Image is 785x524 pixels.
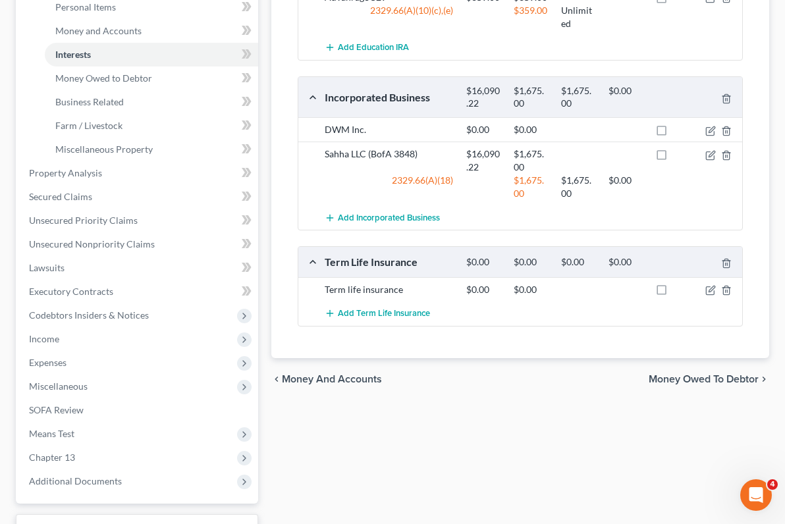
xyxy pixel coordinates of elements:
span: Executory Contracts [29,286,113,297]
span: Money Owed to Debtor [55,72,152,84]
div: $0.00 [460,283,507,296]
span: Money and Accounts [282,374,382,384]
span: Business Related [55,96,124,107]
a: Business Related [45,90,258,114]
span: Miscellaneous Property [55,144,153,155]
span: SOFA Review [29,404,84,415]
div: 2329.66(A)(10)(c),(e) [318,4,460,30]
span: Codebtors Insiders & Notices [29,309,149,321]
a: Lawsuits [18,256,258,280]
a: Secured Claims [18,185,258,209]
i: chevron_left [271,374,282,384]
div: Sahha LLC (BofA 3848) [318,147,460,174]
button: Add Incorporated Business [325,205,440,230]
div: Term Life Insurance [318,255,460,269]
a: Property Analysis [18,161,258,185]
i: chevron_right [759,374,769,384]
a: Unsecured Priority Claims [18,209,258,232]
a: Executory Contracts [18,280,258,303]
div: $1,675.00 [507,147,555,174]
iframe: Intercom live chat [740,479,772,511]
span: Chapter 13 [29,452,75,463]
div: $0.00 [555,256,602,269]
div: Unlimited [555,4,602,30]
span: Add Education IRA [338,43,409,53]
span: Additional Documents [29,475,122,486]
div: Incorporated Business [318,90,460,104]
span: Property Analysis [29,167,102,178]
button: Add Education IRA [325,36,409,60]
a: Money Owed to Debtor [45,66,258,90]
div: $1,675.00 [555,85,602,109]
a: Farm / Livestock [45,114,258,138]
div: $0.00 [460,123,507,136]
a: SOFA Review [18,398,258,422]
span: Lawsuits [29,262,65,273]
div: $359.00 [507,4,555,30]
div: $0.00 [602,85,649,109]
a: Miscellaneous Property [45,138,258,161]
button: Money Owed to Debtor chevron_right [649,374,769,384]
button: chevron_left Money and Accounts [271,374,382,384]
span: Money Owed to Debtor [649,374,759,384]
span: Means Test [29,428,74,439]
span: Unsecured Priority Claims [29,215,138,226]
div: 2329.66(A)(18) [318,174,460,200]
div: $0.00 [507,123,555,136]
span: Expenses [29,357,67,368]
span: Personal Items [55,1,116,13]
span: Interests [55,49,91,60]
div: $0.00 [507,256,555,269]
a: Interests [45,43,258,66]
span: Secured Claims [29,191,92,202]
span: Income [29,333,59,344]
span: Unsecured Nonpriority Claims [29,238,155,249]
div: $1,675.00 [507,174,555,200]
div: $0.00 [460,256,507,269]
span: Add Incorporated Business [338,213,440,223]
button: Add Term Life Insurance [325,301,430,326]
span: Farm / Livestock [55,120,122,131]
span: 4 [767,479,778,490]
div: DWM Inc. [318,123,460,136]
span: Money and Accounts [55,25,142,36]
span: Miscellaneous [29,380,88,392]
div: $0.00 [602,174,649,200]
a: Money and Accounts [45,19,258,43]
div: $0.00 [602,256,649,269]
div: $1,675.00 [555,174,602,200]
div: Term life insurance [318,283,460,296]
div: $16,090.22 [460,147,507,174]
a: Unsecured Nonpriority Claims [18,232,258,256]
div: $16,090.22 [460,85,507,109]
div: $0.00 [507,283,555,296]
span: Add Term Life Insurance [338,308,430,319]
div: $1,675.00 [507,85,555,109]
